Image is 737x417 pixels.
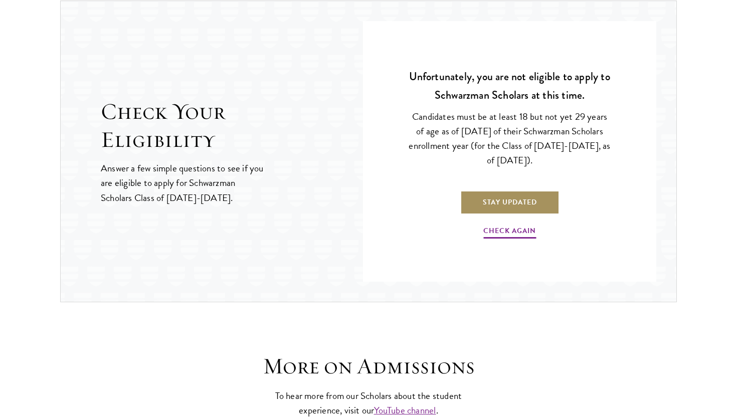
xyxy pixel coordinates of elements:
a: Check Again [483,225,536,240]
strong: Unfortunately, you are not eligible to apply to Schwarzman Scholars at this time. [409,68,610,103]
h3: More on Admissions [213,352,524,380]
p: Candidates must be at least 18 but not yet 29 years of age as of [DATE] of their Schwarzman Schol... [408,109,611,167]
a: Stay Updated [460,190,560,214]
p: Answer a few simple questions to see if you are eligible to apply for Schwarzman Scholars Class o... [101,161,265,204]
h2: Check Your Eligibility [101,98,363,154]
